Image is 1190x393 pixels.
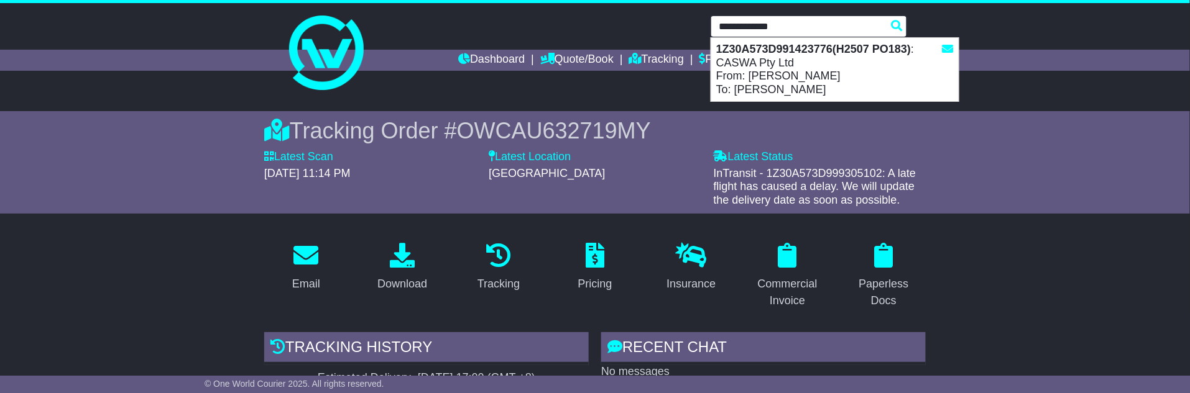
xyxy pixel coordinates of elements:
div: Estimated Delivery - [264,371,589,385]
span: OWCAU632719MY [457,118,651,143]
div: : CASWA Pty Ltd From: [PERSON_NAME] To: [PERSON_NAME] [711,38,959,101]
a: Tracking [629,50,684,71]
a: Email [284,238,328,297]
a: Pricing [570,238,620,297]
span: © One World Courier 2025. All rights reserved. [205,379,384,389]
div: Commercial Invoice [754,276,821,309]
div: Tracking [477,276,520,292]
a: Commercial Invoice [745,238,829,314]
a: Paperless Docs [842,238,926,314]
label: Latest Location [489,150,571,164]
span: InTransit - 1Z30A573D999305102: A late flight has caused a delay. We will update the delivery dat... [714,167,916,206]
label: Latest Status [714,150,793,164]
div: RECENT CHAT [601,332,926,366]
a: Insurance [658,238,724,297]
div: Tracking Order # [264,117,926,144]
span: [DATE] 11:14 PM [264,167,351,179]
div: Pricing [578,276,612,292]
div: Download [377,276,427,292]
div: Tracking history [264,332,589,366]
a: Quote/Book [540,50,614,71]
span: [GEOGRAPHIC_DATA] [489,167,605,179]
a: Tracking [469,238,528,297]
a: Financials [699,50,756,71]
div: Insurance [666,276,716,292]
a: Dashboard [458,50,525,71]
div: [DATE] 17:00 (GMT +8) [418,371,535,385]
strong: 1Z30A573D991423776(H2507 PO183) [716,43,911,55]
div: Email [292,276,320,292]
a: Download [369,238,435,297]
label: Latest Scan [264,150,333,164]
p: No messages [601,365,926,379]
div: Paperless Docs [850,276,918,309]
